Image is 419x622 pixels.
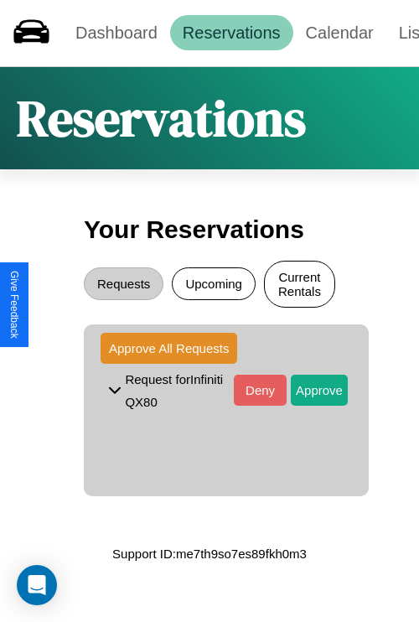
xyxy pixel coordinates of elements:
[101,333,237,364] button: Approve All Requests
[234,375,287,406] button: Deny
[84,267,163,300] button: Requests
[84,207,335,252] h3: Your Reservations
[125,368,234,413] p: Request for Infiniti QX80
[8,271,20,339] div: Give Feedback
[112,542,307,565] p: Support ID: me7th9so7es89fkh0m3
[170,15,293,50] a: Reservations
[63,15,170,50] a: Dashboard
[264,261,335,308] button: Current Rentals
[17,84,306,153] h1: Reservations
[17,565,57,605] div: Open Intercom Messenger
[293,15,386,50] a: Calendar
[291,375,348,406] button: Approve
[172,267,256,300] button: Upcoming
